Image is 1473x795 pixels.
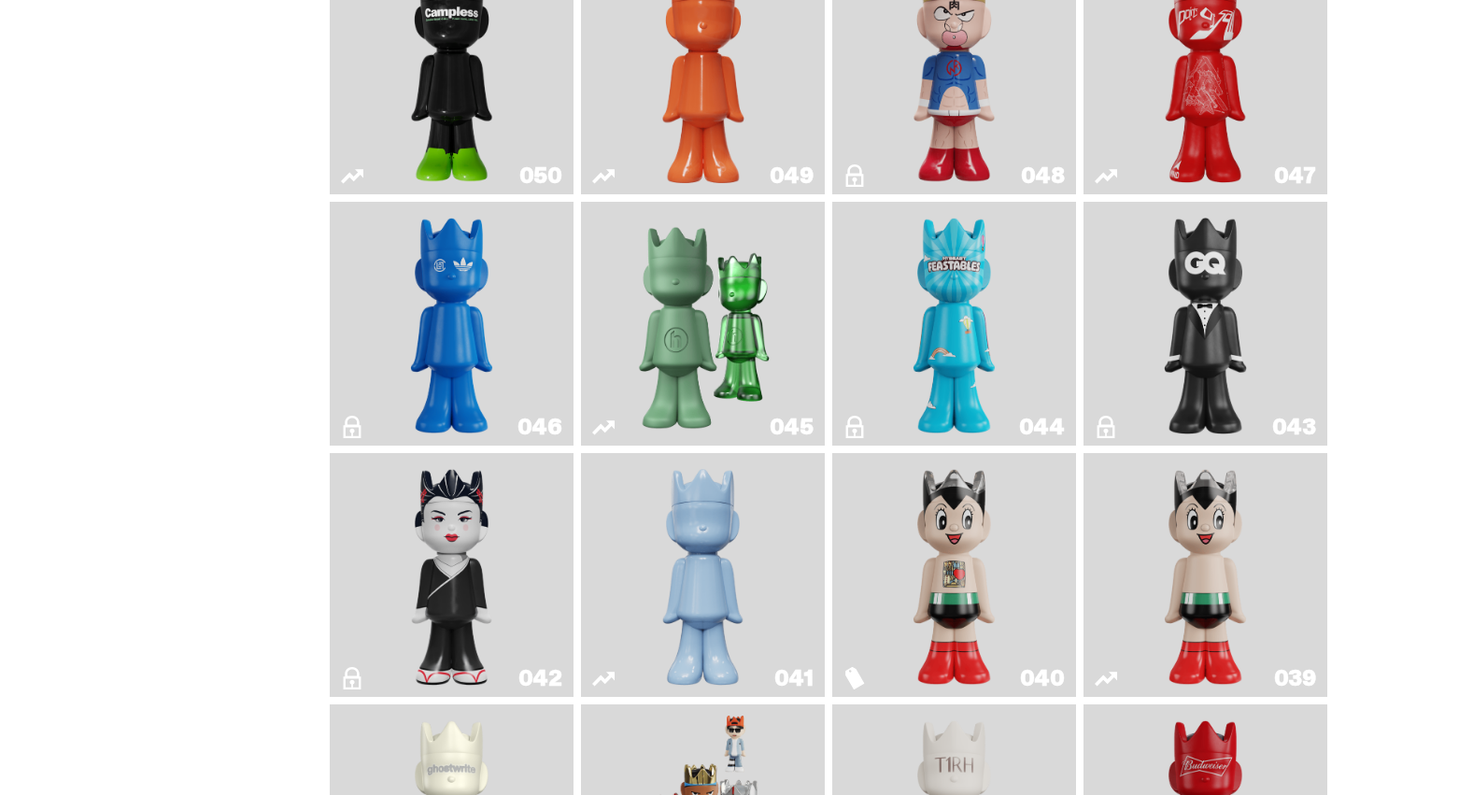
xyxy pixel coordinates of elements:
a: Black Tie [1095,209,1316,438]
a: Schrödinger's ghost: Winter Blue [592,461,814,689]
img: Black Tie [1156,209,1255,438]
div: 045 [770,416,814,438]
img: Sei Less [403,461,502,689]
img: Schrödinger's ghost: Winter Blue [654,461,753,689]
a: Sei Less [341,461,562,689]
a: Astro Boy (Heart) [843,461,1065,689]
div: 047 [1274,164,1316,187]
div: 039 [1274,667,1316,689]
div: 046 [517,416,562,438]
a: ComplexCon HK [341,209,562,438]
a: Feastables [843,209,1065,438]
img: Feastables [905,209,1004,438]
img: Present [624,209,782,438]
div: 041 [774,667,814,689]
div: 048 [1021,164,1065,187]
div: 050 [519,164,562,187]
img: Astro Boy [1156,461,1255,689]
img: ComplexCon HK [403,209,502,438]
div: 043 [1272,416,1316,438]
div: 049 [770,164,814,187]
img: Astro Boy (Heart) [905,461,1004,689]
a: Astro Boy [1095,461,1316,689]
div: 044 [1019,416,1065,438]
a: Present [592,209,814,438]
div: 042 [518,667,562,689]
div: 040 [1020,667,1065,689]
